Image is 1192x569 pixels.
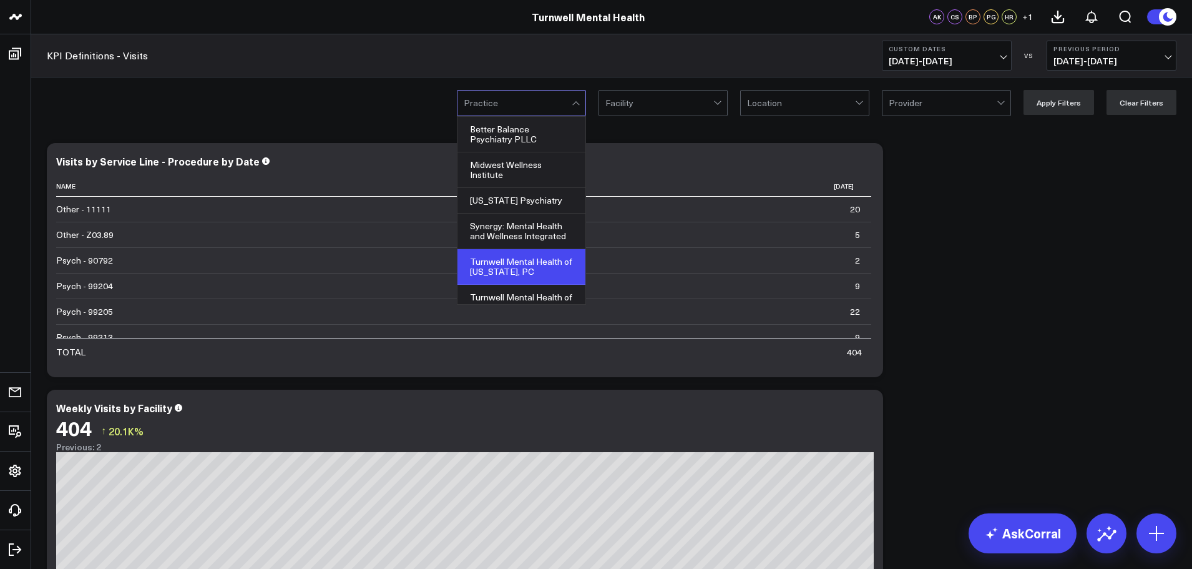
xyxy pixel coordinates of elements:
div: 9 [855,280,860,292]
div: CS [947,9,962,24]
div: VS [1018,52,1040,59]
b: Custom Dates [889,45,1005,52]
td: Other - 11111 [56,197,181,222]
b: Previous Period [1053,45,1170,52]
div: Previous: 2 [56,442,874,452]
div: Midwest Wellness Institute [457,152,585,188]
div: 5 [855,229,860,241]
a: KPI Definitions - Visits [47,49,148,62]
td: Psych - 90792 [56,247,181,273]
td: Other - Z03.89 [56,222,181,247]
div: Visits by Service Line - Procedure by Date [56,154,260,168]
button: Custom Dates[DATE]-[DATE] [882,41,1012,71]
span: 20.1K% [109,424,144,438]
a: AskCorral [969,513,1077,553]
span: [DATE] - [DATE] [1053,56,1170,66]
div: [US_STATE] Psychiatry [457,188,585,214]
td: Psych - 99205 [56,299,181,324]
span: [DATE] - [DATE] [889,56,1005,66]
td: Psych - 99204 [56,273,181,299]
button: Previous Period[DATE]-[DATE] [1047,41,1176,71]
div: TOTAL [56,346,85,359]
span: + 1 [1022,12,1033,21]
div: Turnwell Mental Health of [US_STATE], PC [457,249,585,285]
button: +1 [1020,9,1035,24]
div: 404 [56,417,92,439]
div: 20 [850,203,860,215]
div: 2 [855,254,860,267]
div: 404 [847,346,862,359]
th: Name [56,176,181,197]
button: Clear Filters [1107,90,1176,115]
div: AK [929,9,944,24]
div: BP [965,9,980,24]
div: Better Balance Psychiatry PLLC [457,117,585,152]
span: ↑ [101,423,106,439]
button: Apply Filters [1023,90,1094,115]
a: Turnwell Mental Health [532,10,645,24]
div: 9 [855,331,860,344]
div: Turnwell Mental Health of [US_STATE] PC [457,285,585,320]
th: [DATE] [181,176,871,197]
div: Synergy: Mental Health and Wellness Integrated [457,214,585,249]
td: Psych - 99213 [56,324,181,350]
div: Weekly Visits by Facility [56,401,172,415]
div: HR [1002,9,1017,24]
div: PG [984,9,999,24]
div: 22 [850,305,860,318]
